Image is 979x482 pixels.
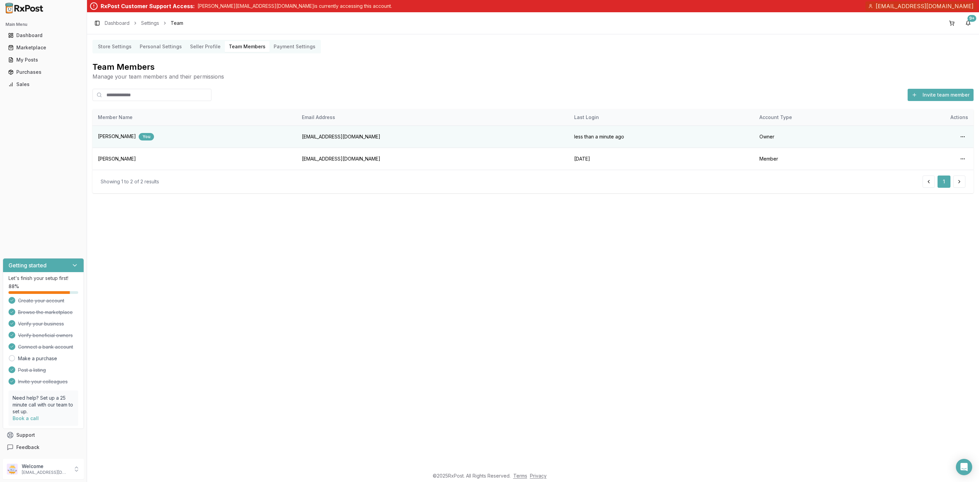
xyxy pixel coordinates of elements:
[3,429,84,441] button: Support
[105,20,130,27] a: Dashboard
[3,79,84,90] button: Sales
[5,78,81,90] a: Sales
[296,148,569,170] td: [EMAIL_ADDRESS][DOMAIN_NAME]
[569,109,754,126] th: Last Login
[8,283,19,290] span: 88 %
[3,30,84,41] button: Dashboard
[3,67,84,78] button: Purchases
[18,297,64,304] span: Create your account
[270,41,320,52] button: Payment Settings
[141,20,159,27] a: Settings
[18,344,73,350] span: Connect a bank account
[139,133,154,140] div: You
[7,464,18,475] img: User avatar
[569,148,754,170] td: [DATE]
[908,89,974,101] button: Invite team member
[8,81,79,88] div: Sales
[13,395,74,415] p: Need help? Set up a 25 minute call with our team to set up.
[754,109,887,126] th: Account Type
[5,41,81,54] a: Marketplace
[5,29,81,41] a: Dashboard
[171,20,183,27] span: Team
[92,148,296,170] td: [PERSON_NAME]
[18,332,73,339] span: Verify beneficial owners
[197,3,392,10] p: [PERSON_NAME][EMAIL_ADDRESS][DOMAIN_NAME] is currently accessing this account.
[513,473,527,479] a: Terms
[530,473,547,479] a: Privacy
[5,66,81,78] a: Purchases
[18,355,57,362] a: Make a purchase
[92,72,974,81] p: Manage your team members and their permissions
[759,133,881,140] div: Owner
[13,415,39,421] a: Book a call
[18,378,68,385] span: Invite your colleagues
[967,15,976,22] div: 9+
[8,275,78,282] p: Let's finish your setup first!
[18,320,64,327] span: Verify your business
[92,109,296,126] th: Member Name
[296,109,569,126] th: Email Address
[963,18,974,29] button: 9+
[186,41,225,52] button: Seller Profile
[8,261,47,269] h3: Getting started
[8,56,79,63] div: My Posts
[94,41,136,52] button: Store Settings
[759,155,881,162] div: Member
[92,126,296,148] td: [PERSON_NAME]
[3,42,84,53] button: Marketplace
[887,109,974,126] th: Actions
[956,459,972,475] div: Open Intercom Messenger
[92,62,974,72] h2: Team Members
[3,54,84,65] button: My Posts
[225,41,270,52] button: Team Members
[876,2,974,10] span: [EMAIL_ADDRESS][DOMAIN_NAME]
[5,54,81,66] a: My Posts
[18,367,46,373] span: Post a listing
[18,309,73,316] span: Browse the marketplace
[8,69,79,76] div: Purchases
[3,441,84,453] button: Feedback
[569,126,754,148] td: less than a minute ago
[8,32,79,39] div: Dashboard
[136,41,186,52] button: Personal Settings
[22,463,69,470] p: Welcome
[16,444,39,451] span: Feedback
[101,2,195,10] div: RxPost Customer Support Access:
[938,176,950,188] button: 1
[296,126,569,148] td: [EMAIL_ADDRESS][DOMAIN_NAME]
[3,3,46,14] img: RxPost Logo
[105,20,183,27] nav: breadcrumb
[8,44,79,51] div: Marketplace
[101,178,159,185] div: Showing 1 to 2 of 2 results
[22,470,69,475] p: [EMAIL_ADDRESS][DOMAIN_NAME]
[5,22,81,27] h2: Main Menu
